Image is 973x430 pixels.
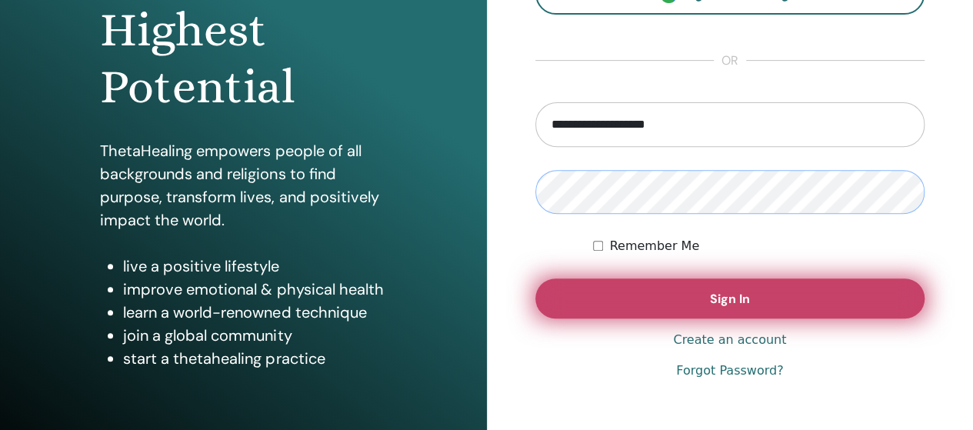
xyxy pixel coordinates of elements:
div: Keep me authenticated indefinitely or until I manually logout [593,237,925,255]
li: learn a world-renowned technique [123,301,386,324]
li: join a global community [123,324,386,347]
li: start a thetahealing practice [123,347,386,370]
p: ThetaHealing empowers people of all backgrounds and religions to find purpose, transform lives, a... [100,139,386,232]
li: live a positive lifestyle [123,255,386,278]
button: Sign In [535,278,925,318]
span: Sign In [710,291,750,307]
a: Create an account [673,331,786,349]
span: or [714,52,746,70]
a: Forgot Password? [676,362,783,380]
label: Remember Me [609,237,699,255]
li: improve emotional & physical health [123,278,386,301]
